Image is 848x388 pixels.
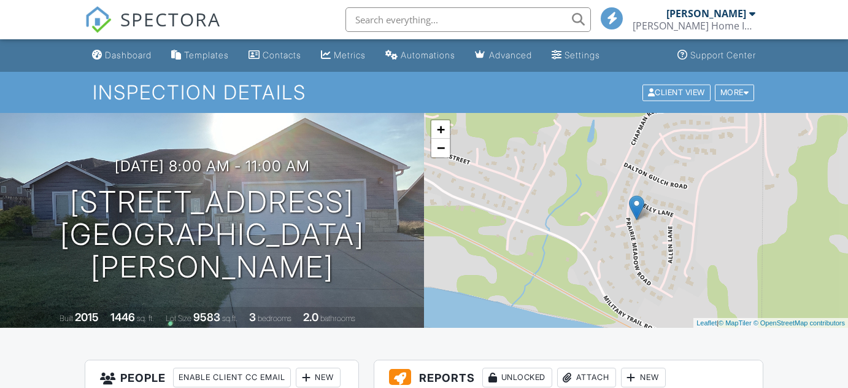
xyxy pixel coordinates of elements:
div: 2.0 [303,311,318,324]
a: Support Center [673,44,761,67]
div: Kramer Home Inspections LLC [633,20,755,32]
a: Settings [547,44,605,67]
span: Lot Size [166,314,191,323]
div: New [296,368,341,387]
div: More [715,84,755,101]
div: 9583 [193,311,220,324]
a: © MapTiler [719,319,752,327]
div: Attach [557,368,616,387]
div: Automations [401,50,455,60]
div: Settings [565,50,600,60]
div: Unlocked [482,368,552,387]
div: Metrics [334,50,366,60]
a: Zoom in [431,120,450,139]
h1: [STREET_ADDRESS] [GEOGRAPHIC_DATA][PERSON_NAME] [20,186,404,283]
div: Support Center [690,50,756,60]
a: © OpenStreetMap contributors [754,319,845,327]
a: Client View [641,87,714,96]
a: Advanced [470,44,537,67]
div: 1446 [110,311,135,324]
span: bathrooms [320,314,355,323]
div: [PERSON_NAME] [666,7,746,20]
a: Automations (Basic) [380,44,460,67]
a: Leaflet [696,319,717,327]
span: SPECTORA [120,6,221,32]
h3: [DATE] 8:00 am - 11:00 am [115,158,310,174]
a: SPECTORA [85,17,221,42]
a: Templates [166,44,234,67]
a: Contacts [244,44,306,67]
a: Zoom out [431,139,450,157]
a: Dashboard [87,44,156,67]
div: Client View [642,84,711,101]
a: Metrics [316,44,371,67]
div: New [621,368,666,387]
div: Dashboard [105,50,152,60]
span: sq. ft. [137,314,154,323]
div: 3 [249,311,256,324]
h1: Inspection Details [93,82,755,103]
span: bedrooms [258,314,291,323]
div: 2015 [75,311,99,324]
span: sq.ft. [222,314,237,323]
div: Templates [184,50,229,60]
div: | [693,318,848,328]
div: Enable Client CC Email [173,368,291,387]
div: Advanced [489,50,532,60]
div: Contacts [263,50,301,60]
input: Search everything... [345,7,591,32]
span: Built [60,314,73,323]
img: The Best Home Inspection Software - Spectora [85,6,112,33]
